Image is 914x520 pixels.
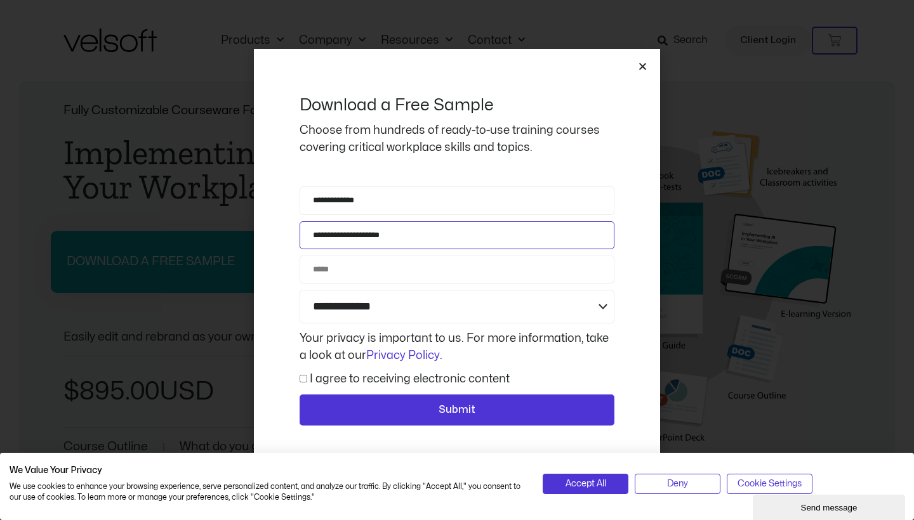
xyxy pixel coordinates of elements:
[753,492,908,520] iframe: chat widget
[727,474,812,494] button: Adjust cookie preferences
[300,394,614,426] button: Submit
[300,122,614,156] p: Choose from hundreds of ready-to-use training courses covering critical workplace skills and topics.
[635,474,720,494] button: Deny all cookies
[300,94,614,116] h2: Download a Free Sample
[296,330,618,364] div: Your privacy is important to us. For more information, take a look at our .
[10,481,524,503] p: We use cookies to enhance your browsing experience, serve personalized content, and analyze our t...
[310,374,510,384] label: I agree to receiving electronic content
[543,474,628,494] button: Accept all cookies
[566,477,606,491] span: Accept All
[738,477,802,491] span: Cookie Settings
[638,62,647,71] a: Close
[10,465,524,476] h2: We Value Your Privacy
[439,402,475,419] span: Submit
[667,477,688,491] span: Deny
[366,350,440,361] a: Privacy Policy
